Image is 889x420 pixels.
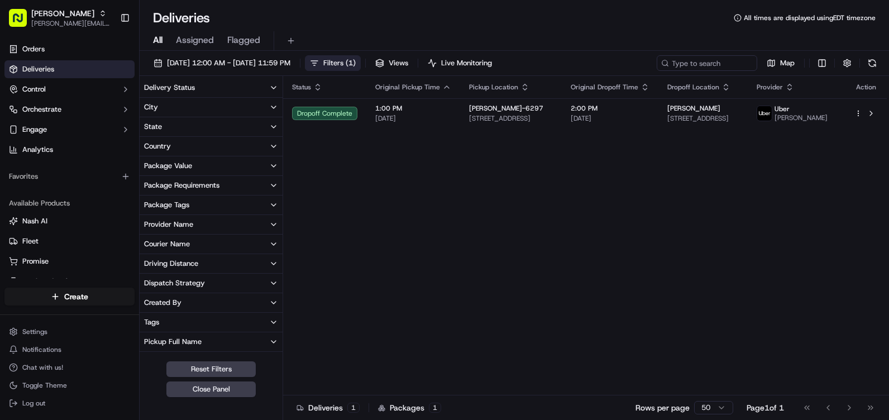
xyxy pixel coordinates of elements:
a: Analytics [4,141,135,159]
div: Pickup Full Name [144,337,202,347]
div: State [144,122,162,132]
span: Status [292,83,311,92]
button: Orchestrate [4,101,135,118]
button: Created By [140,293,283,312]
span: Fleet [22,236,39,246]
div: Page 1 of 1 [747,402,784,413]
button: Product Catalog [4,273,135,290]
div: Package Value [144,161,192,171]
div: Action [854,83,878,92]
div: Favorites [4,168,135,185]
span: Pickup Location [469,83,518,92]
span: [DATE] [571,114,649,123]
button: Package Value [140,156,283,175]
span: [PERSON_NAME]-6297 [469,104,543,113]
input: Type to search [657,55,757,71]
button: Tags [140,313,283,332]
span: Notifications [22,345,61,354]
div: Courier Name [144,239,190,249]
button: Package Tags [140,195,283,214]
span: Orchestrate [22,104,61,114]
div: Package Requirements [144,180,219,190]
div: Delivery Status [144,83,195,93]
span: Provider [757,83,783,92]
div: Packages [378,402,441,413]
button: Promise [4,252,135,270]
button: Driving Distance [140,254,283,273]
span: Dropoff Location [667,83,719,92]
button: Close Panel [166,381,256,397]
span: Chat with us! [22,363,63,372]
span: [STREET_ADDRESS] [667,114,739,123]
button: Delivery Status [140,78,283,97]
a: Product Catalog [9,276,130,287]
span: Toggle Theme [22,381,67,390]
span: Nash AI [22,216,47,226]
button: Views [370,55,413,71]
span: All times are displayed using EDT timezone [744,13,876,22]
button: Control [4,80,135,98]
span: Settings [22,327,47,336]
button: Courier Name [140,235,283,254]
button: Chat with us! [4,360,135,375]
span: [STREET_ADDRESS] [469,114,553,123]
h1: Deliveries [153,9,210,27]
button: Package Requirements [140,176,283,195]
span: 2:00 PM [571,104,649,113]
a: Fleet [9,236,130,246]
span: Deliveries [22,64,54,74]
span: [DATE] 12:00 AM - [DATE] 11:59 PM [167,58,290,68]
button: Reset Filters [166,361,256,377]
button: Notifications [4,342,135,357]
button: Log out [4,395,135,411]
a: Deliveries [4,60,135,78]
span: Live Monitoring [441,58,492,68]
span: Create [64,291,88,302]
div: Tags [144,317,159,327]
button: Nash AI [4,212,135,230]
button: Toggle Theme [4,378,135,393]
a: Orders [4,40,135,58]
button: Provider Name [140,215,283,234]
span: Assigned [176,34,214,47]
span: Uber [775,104,790,113]
div: Country [144,141,171,151]
button: Filters(1) [305,55,361,71]
p: Rows per page [635,402,690,413]
span: [DATE] [375,114,451,123]
div: Provider Name [144,219,193,230]
button: Live Monitoring [423,55,497,71]
button: Fleet [4,232,135,250]
button: Map [762,55,800,71]
span: Control [22,84,46,94]
button: Dispatch Strategy [140,274,283,293]
div: Available Products [4,194,135,212]
button: City [140,98,283,117]
button: [DATE] 12:00 AM - [DATE] 11:59 PM [149,55,295,71]
div: Created By [144,298,181,308]
span: [PERSON_NAME] [775,113,828,122]
button: State [140,117,283,136]
div: Package Tags [144,200,189,210]
span: Original Pickup Time [375,83,440,92]
button: Settings [4,324,135,340]
div: 1 [429,403,441,413]
div: Deliveries [297,402,360,413]
div: Pickup Business Name [144,356,218,366]
span: Flagged [227,34,260,47]
button: Engage [4,121,135,139]
a: Nash AI [9,216,130,226]
span: Promise [22,256,49,266]
span: [PERSON_NAME] [667,104,720,113]
div: Dispatch Strategy [144,278,205,288]
span: ( 1 ) [346,58,356,68]
span: Filters [323,58,356,68]
button: [PERSON_NAME][PERSON_NAME][EMAIL_ADDRESS][DOMAIN_NAME] [4,4,116,31]
button: [PERSON_NAME][EMAIL_ADDRESS][DOMAIN_NAME] [31,19,111,28]
button: Refresh [864,55,880,71]
span: Product Catalog [22,276,76,287]
button: Create [4,288,135,306]
button: Pickup Full Name [140,332,283,351]
img: profile_uber_ahold_partner.png [757,106,772,121]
